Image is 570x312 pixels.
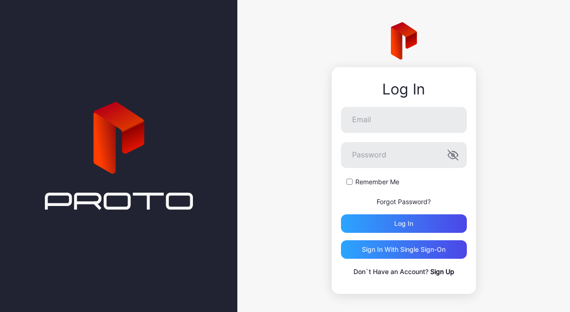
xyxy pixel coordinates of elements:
[341,266,467,277] p: Don`t Have an Account?
[430,268,454,275] a: Sign Up
[447,150,458,161] button: Password
[362,246,446,253] div: Sign in With Single Sign-On
[341,142,467,168] input: Password
[394,220,413,227] div: Log in
[377,198,431,206] a: Forgot Password?
[341,81,467,98] div: Log In
[355,177,399,187] label: Remember Me
[341,107,467,133] input: Email
[341,214,467,233] button: Log in
[341,240,467,259] button: Sign in With Single Sign-On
